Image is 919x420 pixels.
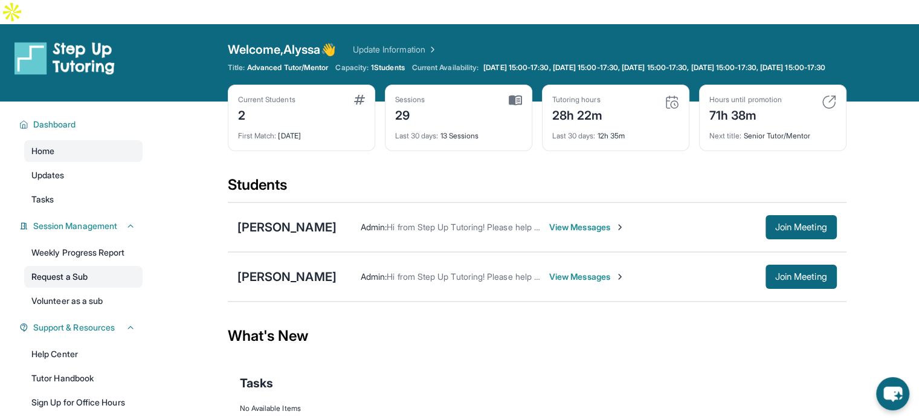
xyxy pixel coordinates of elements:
span: First Match : [238,131,277,140]
div: Current Students [238,95,295,105]
div: Senior Tutor/Mentor [709,124,836,141]
img: Chevron-Right [615,222,625,232]
span: Admin : [361,222,387,232]
img: card [354,95,365,105]
div: 2 [238,105,295,124]
button: Join Meeting [766,215,837,239]
a: Help Center [24,343,143,365]
span: Support & Resources [33,321,115,334]
span: Updates [31,169,65,181]
div: 28h 22m [552,105,603,124]
img: Chevron-Right [615,272,625,282]
button: Support & Resources [28,321,135,334]
span: Current Availability: [412,63,479,73]
div: 29 [395,105,425,124]
span: Capacity: [335,63,369,73]
span: View Messages [549,271,625,283]
span: Welcome, Alyssa 👋 [228,41,336,58]
span: Last 30 days : [552,131,596,140]
div: [DATE] [238,124,365,141]
span: Last 30 days : [395,131,439,140]
a: Request a Sub [24,266,143,288]
span: Next title : [709,131,742,140]
span: Tasks [31,193,54,205]
a: Tutor Handbook [24,367,143,389]
div: What's New [228,309,846,363]
button: Session Management [28,220,135,232]
a: Home [24,140,143,162]
span: Join Meeting [775,273,827,280]
span: Dashboard [33,118,76,131]
img: card [665,95,679,109]
span: Admin : [361,271,387,282]
button: Join Meeting [766,265,837,289]
span: Advanced Tutor/Mentor [247,63,328,73]
button: chat-button [876,377,909,410]
div: Students [228,175,846,202]
span: Title: [228,63,245,73]
div: 13 Sessions [395,124,522,141]
span: Tasks [240,375,273,392]
img: Chevron Right [425,44,437,56]
a: Update Information [353,44,437,56]
a: Weekly Progress Report [24,242,143,263]
a: Tasks [24,189,143,210]
img: card [509,95,522,106]
div: Hours until promotion [709,95,782,105]
a: Updates [24,164,143,186]
div: Tutoring hours [552,95,603,105]
a: Sign Up for Office Hours [24,392,143,413]
span: Home [31,145,54,157]
button: Dashboard [28,118,135,131]
div: No Available Items [240,404,834,413]
div: Sessions [395,95,425,105]
a: Volunteer as a sub [24,290,143,312]
span: Join Meeting [775,224,827,231]
div: 12h 35m [552,124,679,141]
span: [DATE] 15:00-17:30, [DATE] 15:00-17:30, [DATE] 15:00-17:30, [DATE] 15:00-17:30, [DATE] 15:00-17:30 [483,63,825,73]
div: 71h 38m [709,105,782,124]
a: [DATE] 15:00-17:30, [DATE] 15:00-17:30, [DATE] 15:00-17:30, [DATE] 15:00-17:30, [DATE] 15:00-17:30 [481,63,828,73]
div: [PERSON_NAME] [237,268,337,285]
span: 1 Students [371,63,405,73]
img: logo [15,41,115,75]
span: Session Management [33,220,117,232]
img: card [822,95,836,109]
span: View Messages [549,221,625,233]
div: [PERSON_NAME] [237,219,337,236]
